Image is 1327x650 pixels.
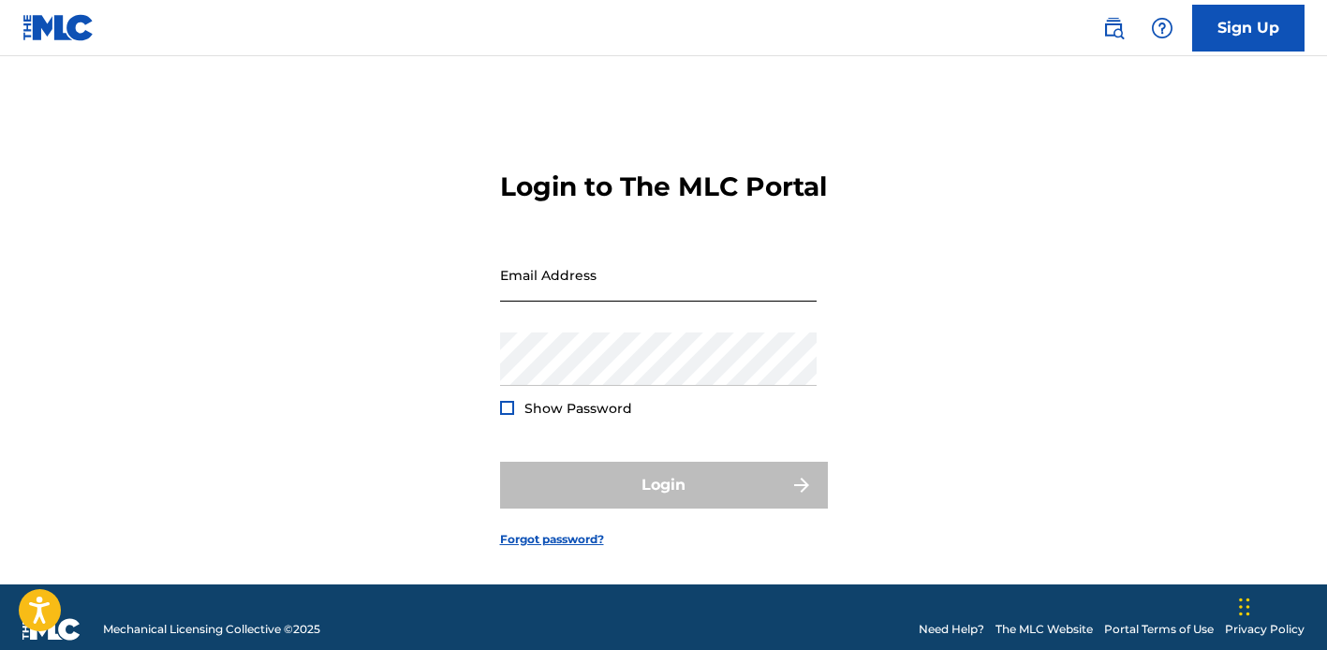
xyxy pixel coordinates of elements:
span: Mechanical Licensing Collective © 2025 [103,621,320,638]
a: Public Search [1095,9,1132,47]
img: logo [22,618,81,641]
h3: Login to The MLC Portal [500,170,827,203]
img: search [1102,17,1125,39]
div: Help [1143,9,1181,47]
a: Portal Terms of Use [1104,621,1214,638]
img: MLC Logo [22,14,95,41]
a: Privacy Policy [1225,621,1305,638]
a: Sign Up [1192,5,1305,52]
a: The MLC Website [995,621,1093,638]
div: Drag [1239,579,1250,635]
span: Show Password [524,400,632,417]
iframe: Chat Widget [1233,560,1327,650]
a: Need Help? [919,621,984,638]
a: Forgot password? [500,531,604,548]
img: help [1151,17,1173,39]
